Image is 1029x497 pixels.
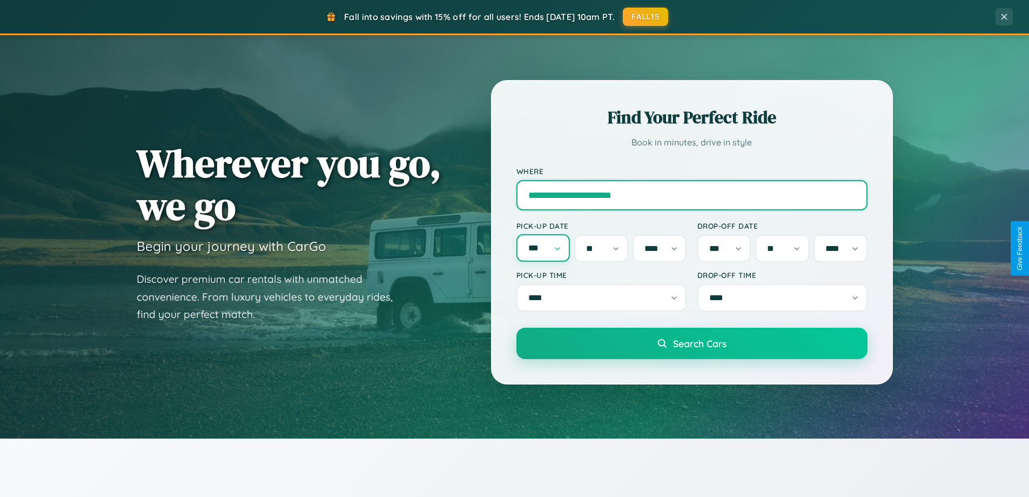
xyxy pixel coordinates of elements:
[344,11,615,22] span: Fall into savings with 15% off for all users! Ends [DATE] 10am PT.
[1016,227,1024,270] div: Give Feedback
[516,167,867,176] label: Where
[516,135,867,150] p: Book in minutes, drive in style
[516,270,687,280] label: Pick-up Time
[697,270,867,280] label: Drop-off Time
[137,238,326,254] h3: Begin your journey with CarGo
[673,337,727,349] span: Search Cars
[137,270,407,323] p: Discover premium car rentals with unmatched convenience. From luxury vehicles to everyday rides, ...
[623,8,668,26] button: FALL15
[137,142,441,227] h1: Wherever you go, we go
[516,221,687,230] label: Pick-up Date
[697,221,867,230] label: Drop-off Date
[516,328,867,359] button: Search Cars
[516,105,867,129] h2: Find Your Perfect Ride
